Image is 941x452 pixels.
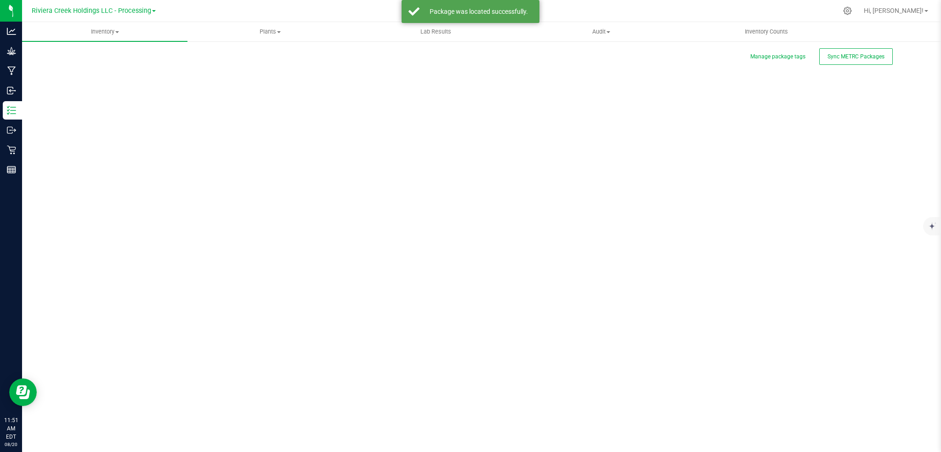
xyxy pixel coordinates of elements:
span: Audit [519,28,683,36]
div: Manage settings [842,6,853,15]
button: Sync METRC Packages [819,48,893,65]
iframe: Resource center [9,378,37,406]
span: Inventory Counts [732,28,800,36]
a: Lab Results [353,22,518,41]
inline-svg: Reports [7,165,16,174]
span: Riviera Creek Holdings LLC - Processing [32,7,151,15]
a: Inventory [22,22,187,41]
span: Inventory [22,28,187,36]
inline-svg: Outbound [7,126,16,135]
inline-svg: Analytics [7,27,16,36]
a: Inventory Counts [684,22,849,41]
p: 08/20 [4,441,18,448]
inline-svg: Manufacturing [7,66,16,75]
inline-svg: Retail [7,145,16,154]
p: 11:51 AM EDT [4,416,18,441]
div: Package was located successfully. [425,7,533,16]
inline-svg: Inbound [7,86,16,95]
button: Manage package tags [750,53,805,61]
inline-svg: Grow [7,46,16,56]
span: Lab Results [408,28,464,36]
span: Sync METRC Packages [828,53,884,60]
span: Hi, [PERSON_NAME]! [864,7,924,14]
a: Audit [518,22,684,41]
span: Plants [188,28,352,36]
a: Plants [187,22,353,41]
inline-svg: Inventory [7,106,16,115]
